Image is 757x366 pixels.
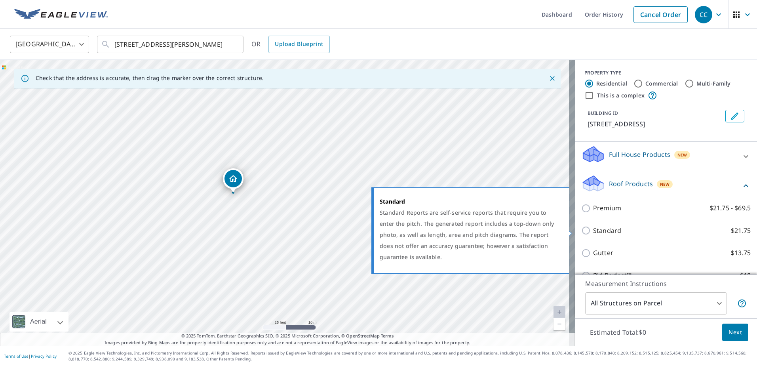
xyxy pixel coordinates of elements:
p: Check that the address is accurate, then drag the marker over the correct structure. [36,74,264,82]
label: Commercial [645,80,678,88]
a: Current Level 20, Zoom Out [553,318,565,330]
strong: Standard [380,198,405,205]
span: Upload Blueprint [275,39,323,49]
p: | [4,354,57,358]
span: Next [728,328,742,337]
p: Standard [593,226,621,236]
button: Edit building 1 [725,110,744,122]
label: This is a complex [597,91,645,99]
p: $21.75 [731,226,751,236]
span: New [677,152,687,158]
p: Full House Products [609,150,670,159]
p: Bid Perfect™ [593,271,631,280]
p: BUILDING ID [588,110,618,116]
button: Next [722,324,748,341]
p: $13.75 [731,248,751,258]
label: Residential [596,80,627,88]
p: $21.75 - $69.5 [709,203,751,213]
p: Premium [593,203,621,213]
a: Cancel Order [633,6,688,23]
div: Dropped pin, building 1, Residential property, 749 Isleton Dr Brandon, FL 33511 [223,168,243,193]
p: Gutter [593,248,613,258]
span: © 2025 TomTom, Earthstar Geographics SIO, © 2025 Microsoft Corporation, © [181,333,394,339]
a: Current Level 20, Zoom In Disabled [553,306,565,318]
img: EV Logo [14,9,108,21]
div: Aerial [28,312,49,332]
a: Privacy Policy [31,353,57,359]
div: All Structures on Parcel [585,292,727,315]
a: Terms of Use [4,353,29,359]
p: © 2025 Eagle View Technologies, Inc. and Pictometry International Corp. All Rights Reserved. Repo... [68,350,753,362]
div: OR [251,36,330,53]
p: Measurement Instructions [585,279,747,288]
p: Roof Products [609,179,653,189]
input: Search by address or latitude-longitude [114,33,227,55]
div: Roof ProductsNew [581,174,751,197]
div: [GEOGRAPHIC_DATA] [10,33,89,55]
p: [STREET_ADDRESS] [588,119,722,129]
div: Full House ProductsNew [581,145,751,168]
span: New [660,181,670,187]
div: Aerial [10,312,68,332]
a: Upload Blueprint [268,36,329,53]
div: Standard Reports are self-service reports that require you to enter the pitch. The generated repo... [380,207,559,263]
a: OpenStreetMap [346,333,379,339]
div: CC [695,6,712,23]
span: Your report will include each building or structure inside the parcel boundary. In some cases, du... [737,299,747,308]
div: PROPERTY TYPE [584,69,747,76]
p: $18 [740,271,751,280]
a: Terms [381,333,394,339]
p: Estimated Total: $0 [584,324,652,341]
button: Close [547,73,557,84]
label: Multi-Family [696,80,731,88]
